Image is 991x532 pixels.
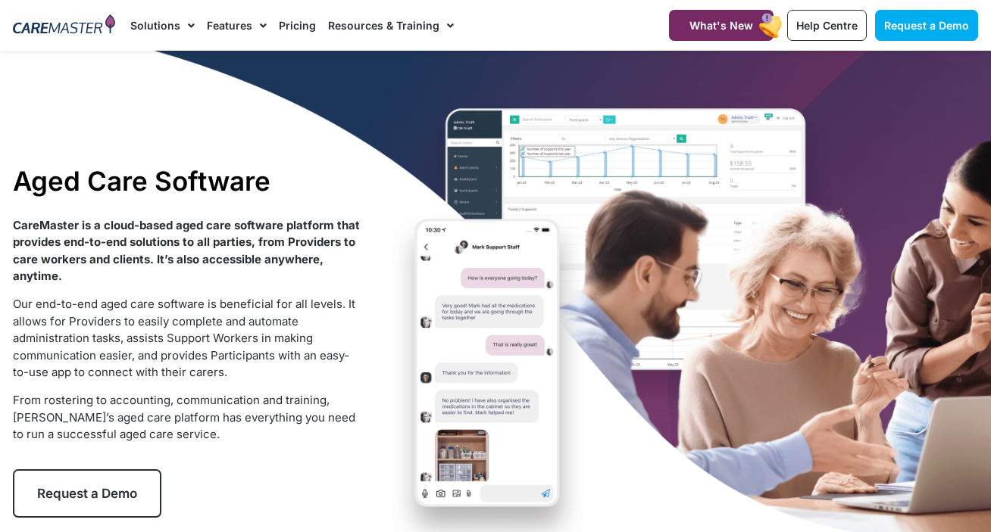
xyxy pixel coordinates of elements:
span: Request a Demo [37,486,137,501]
h1: Aged Care Software [13,165,361,197]
a: Help Centre [787,10,867,41]
a: Request a Demo [13,469,161,518]
span: What's New [689,19,753,32]
img: CareMaster Logo [13,14,115,37]
a: Request a Demo [875,10,978,41]
span: Our end-to-end aged care software is beneficial for all levels. It allows for Providers to easily... [13,297,355,379]
a: What's New [669,10,774,41]
span: Help Centre [796,19,858,32]
span: From rostering to accounting, communication and training, [PERSON_NAME]’s aged care platform has ... [13,393,355,441]
span: Request a Demo [884,19,969,32]
strong: CareMaster is a cloud-based aged care software platform that provides end-to-end solutions to all... [13,218,360,284]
